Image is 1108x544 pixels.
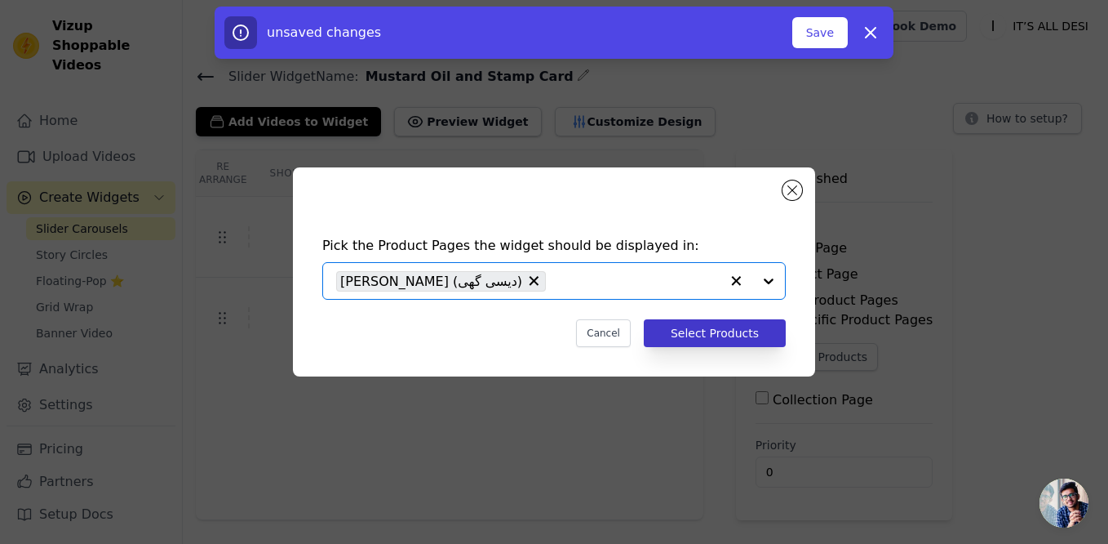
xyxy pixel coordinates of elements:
[267,25,381,40] span: unsaved changes
[792,17,848,48] button: Save
[322,236,786,256] h4: Pick the Product Pages the widget should be displayed in:
[644,319,786,347] button: Select Products
[576,319,631,347] button: Cancel
[340,271,522,292] span: [PERSON_NAME] (دیسی گھی)
[1039,479,1088,528] a: Open chat
[782,181,802,200] button: Close modal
